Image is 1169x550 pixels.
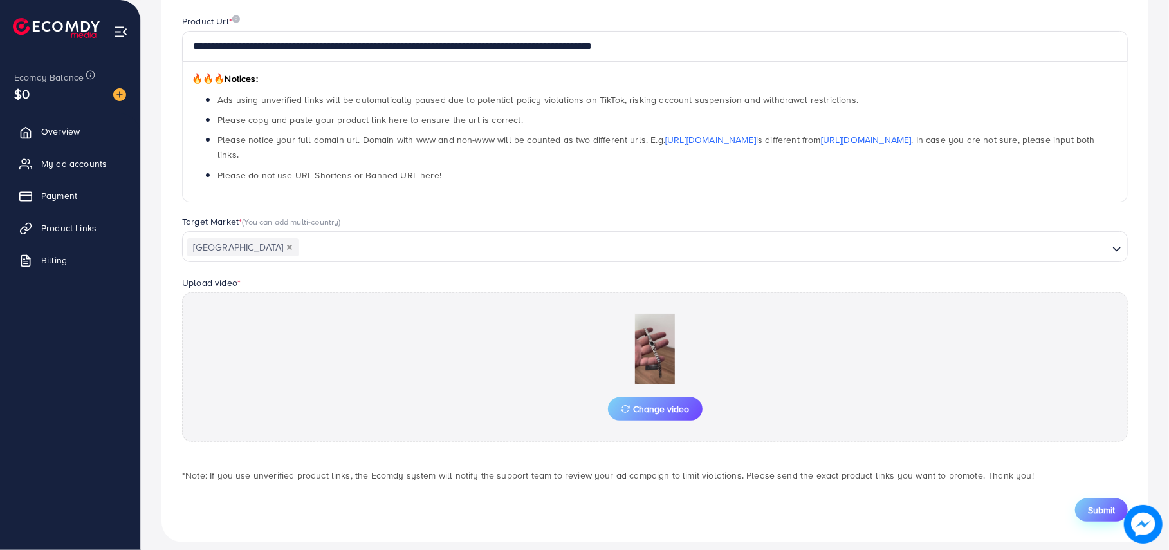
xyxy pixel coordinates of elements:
[217,113,523,126] span: Please copy and paste your product link here to ensure the url is correct.
[1124,505,1163,544] img: image
[665,133,756,146] a: [URL][DOMAIN_NAME]
[217,169,441,182] span: Please do not use URL Shortens or Banned URL here!
[10,215,131,241] a: Product Links
[41,222,97,234] span: Product Links
[608,397,703,421] button: Change video
[14,71,84,84] span: Ecomdy Balance
[621,404,690,413] span: Change video
[217,93,858,106] span: Ads using unverified links will be automatically paused due to potential policy violations on Tik...
[10,183,131,209] a: Payment
[41,157,107,170] span: My ad accounts
[14,84,30,103] span: $0
[182,231,1128,262] div: Search for option
[192,72,258,85] span: Notices:
[182,468,1128,483] p: *Note: If you use unverified product links, the Ecomdy system will notify the support team to rev...
[182,215,341,228] label: Target Market
[591,314,719,384] img: Preview Image
[187,238,299,256] span: [GEOGRAPHIC_DATA]
[286,244,293,251] button: Deselect Pakistan
[41,189,77,202] span: Payment
[182,15,240,28] label: Product Url
[182,276,241,289] label: Upload video
[10,247,131,273] a: Billing
[13,18,100,38] img: logo
[192,72,225,85] span: 🔥🔥🔥
[113,24,128,39] img: menu
[1075,498,1128,522] button: Submit
[242,216,340,227] span: (You can add multi-country)
[10,119,131,144] a: Overview
[821,133,912,146] a: [URL][DOMAIN_NAME]
[300,238,1107,258] input: Search for option
[1088,504,1115,517] span: Submit
[232,15,240,23] img: image
[41,254,67,267] span: Billing
[10,151,131,176] a: My ad accounts
[41,125,80,138] span: Overview
[113,88,126,101] img: image
[217,133,1095,161] span: Please notice your full domain url. Domain with www and non-www will be counted as two different ...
